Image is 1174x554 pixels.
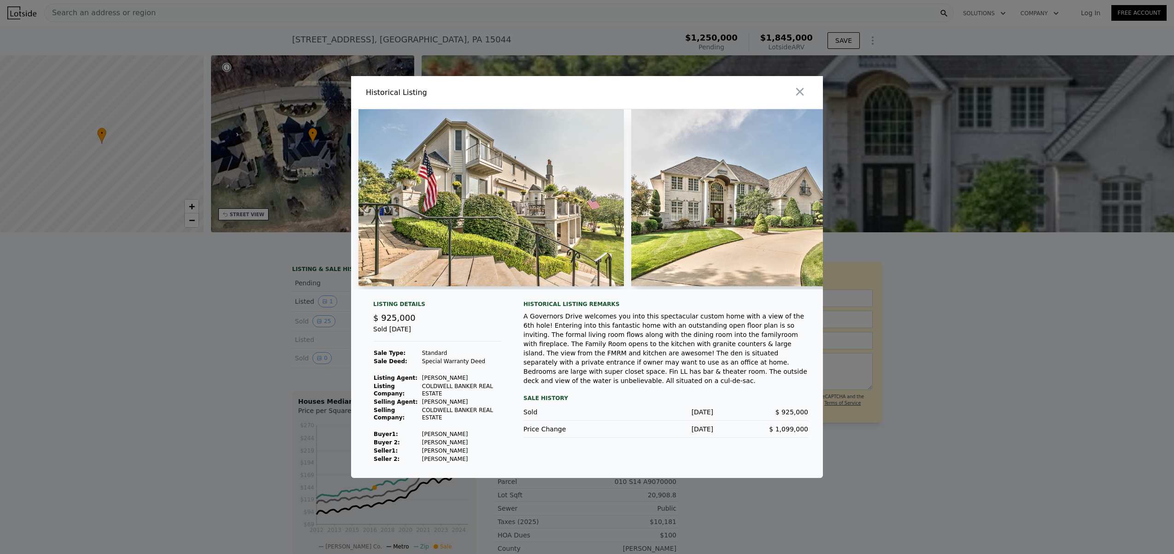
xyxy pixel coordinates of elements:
strong: Selling Company: [374,407,405,421]
td: COLDWELL BANKER REAL ESTATE [422,406,501,422]
td: [PERSON_NAME] [422,430,501,438]
div: Sale History [523,393,808,404]
img: Property Img [358,109,624,286]
td: [PERSON_NAME] [422,455,501,463]
div: Sold [DATE] [373,324,501,342]
td: Special Warranty Deed [422,357,501,365]
td: [PERSON_NAME] [422,374,501,382]
td: [PERSON_NAME] [422,398,501,406]
span: $ 1,099,000 [769,425,808,433]
span: $ 925,000 [373,313,416,323]
span: $ 925,000 [775,408,808,416]
strong: Listing Company: [374,383,405,397]
div: [DATE] [618,424,713,434]
strong: Seller 1 : [374,448,398,454]
div: Listing Details [373,301,501,312]
div: A Governors Drive welcomes you into this spectacular custom home with a view of the 6th hole! Ent... [523,312,808,385]
td: COLDWELL BANKER REAL ESTATE [422,382,501,398]
strong: Listing Agent: [374,375,417,381]
strong: Sale Type: [374,350,405,356]
td: Standard [422,349,501,357]
td: [PERSON_NAME] [422,447,501,455]
strong: Buyer 2: [374,439,400,446]
strong: Seller 2: [374,456,399,462]
div: Sold [523,407,618,417]
strong: Selling Agent: [374,399,418,405]
div: Historical Listing remarks [523,301,808,308]
div: Historical Listing [366,87,583,98]
strong: Sale Deed: [374,358,407,365]
div: Price Change [523,424,618,434]
div: [DATE] [618,407,713,417]
td: [PERSON_NAME] [422,438,501,447]
strong: Buyer 1 : [374,431,398,437]
img: Property Img [631,109,897,286]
